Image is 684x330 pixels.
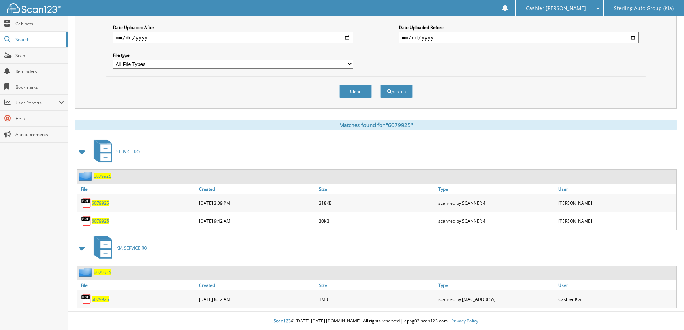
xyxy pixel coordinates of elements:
[15,21,64,27] span: Cabinets
[89,138,140,166] a: SERVICE RO
[15,84,64,90] span: Bookmarks
[274,318,291,324] span: Scan123
[89,234,147,262] a: KIA SERVICE RO
[437,292,557,306] div: scanned by [MAC_ADDRESS]
[451,318,478,324] a: Privacy Policy
[15,116,64,122] span: Help
[557,184,676,194] a: User
[317,280,437,290] a: Size
[197,196,317,210] div: [DATE] 3:09 PM
[399,32,639,43] input: end
[81,215,92,226] img: PDF.png
[317,292,437,306] div: 1MB
[113,52,353,58] label: File type
[197,280,317,290] a: Created
[79,268,94,277] img: folder2.png
[339,85,372,98] button: Clear
[75,120,677,130] div: Matches found for "6079925"
[79,172,94,181] img: folder2.png
[380,85,413,98] button: Search
[557,196,676,210] div: [PERSON_NAME]
[68,312,684,330] div: © [DATE]-[DATE] [DOMAIN_NAME]. All rights reserved | appg02-scan123-com |
[15,37,63,43] span: Search
[557,280,676,290] a: User
[197,214,317,228] div: [DATE] 9:42 AM
[437,214,557,228] div: scanned by SCANNER 4
[113,32,353,43] input: start
[113,24,353,31] label: Date Uploaded After
[437,184,557,194] a: Type
[317,184,437,194] a: Size
[437,196,557,210] div: scanned by SCANNER 4
[7,3,61,13] img: scan123-logo-white.svg
[15,68,64,74] span: Reminders
[557,292,676,306] div: Cashier Kia
[437,280,557,290] a: Type
[15,131,64,138] span: Announcements
[92,200,109,206] a: 6079925
[77,280,197,290] a: File
[317,196,437,210] div: 318KB
[15,100,59,106] span: User Reports
[526,6,586,10] span: Cashier [PERSON_NAME]
[94,173,111,179] a: 6079925
[317,214,437,228] div: 30KB
[116,149,140,155] span: SERVICE RO
[557,214,676,228] div: [PERSON_NAME]
[116,245,147,251] span: KIA SERVICE RO
[15,52,64,59] span: Scan
[197,184,317,194] a: Created
[92,218,109,224] a: 6079925
[94,269,111,275] a: 6079925
[614,6,674,10] span: Sterling Auto Group (Kia)
[648,296,684,330] iframe: Chat Widget
[197,292,317,306] div: [DATE] 8:12 AM
[81,197,92,208] img: PDF.png
[92,296,109,302] a: 6079925
[77,184,197,194] a: File
[399,24,639,31] label: Date Uploaded Before
[81,294,92,305] img: PDF.png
